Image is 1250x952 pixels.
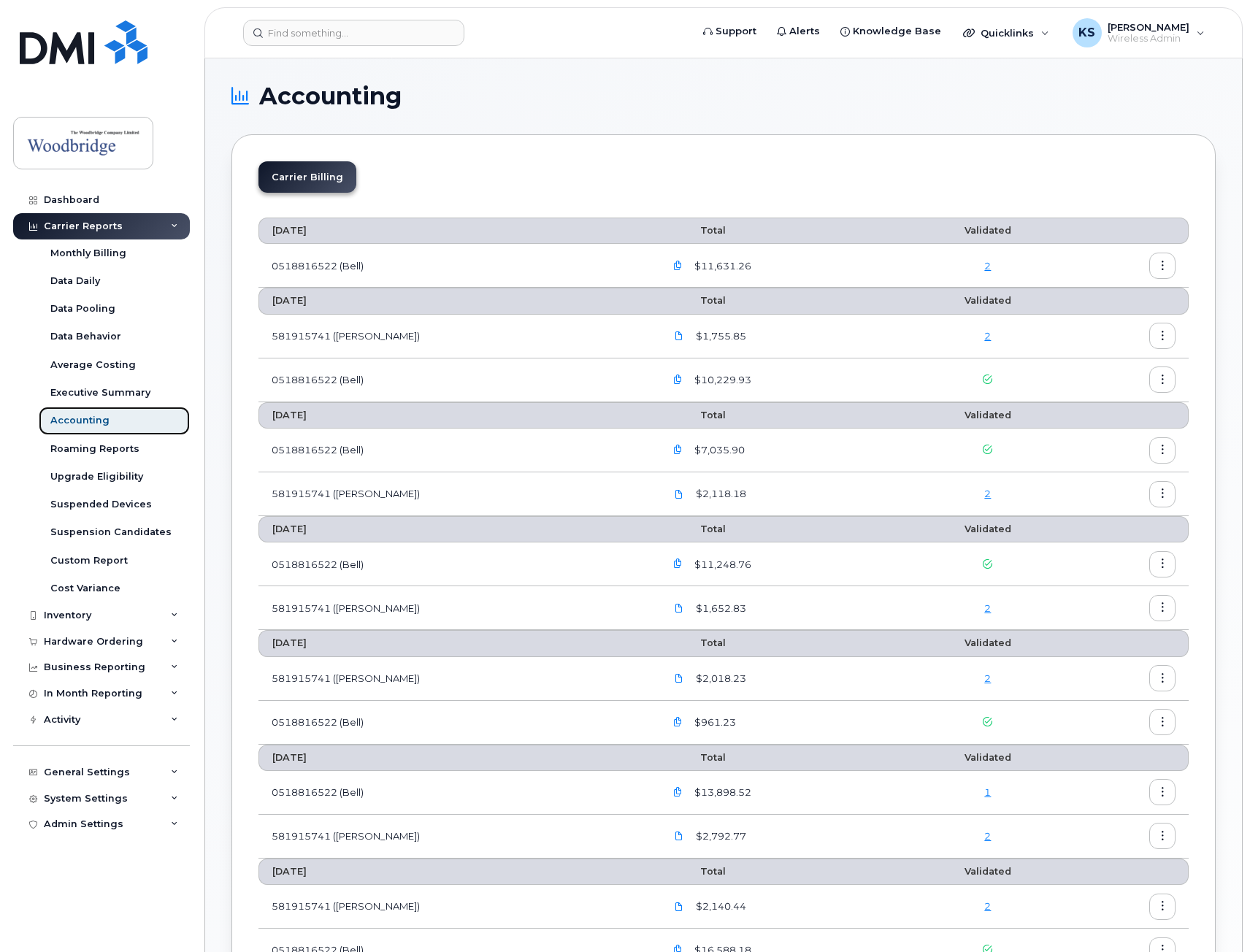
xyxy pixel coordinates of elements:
[258,815,652,859] td: 581915741 ([PERSON_NAME])
[984,330,991,342] a: 2
[984,672,991,684] a: 2
[665,666,693,691] a: Rogers-May25_2025-2997686840.pdf
[905,859,1070,885] th: Validated
[258,402,652,429] th: [DATE]
[665,323,693,349] a: Woodbridge.Rogers-Aug25_2025-3040985852.pdf
[258,429,652,472] td: 0518816522 (Bell)
[905,516,1070,542] th: Validated
[665,295,726,306] span: Total
[905,218,1070,244] th: Validated
[665,595,693,621] a: Woodbridge.Rogers-Jun25_2025-3012074618.pdf
[984,786,991,798] a: 1
[905,288,1070,314] th: Validated
[258,771,652,815] td: 0518816522 (Bell)
[693,899,746,913] span: $2,140.44
[258,218,652,244] th: [DATE]
[259,85,402,107] span: Accounting
[258,885,652,929] td: 581915741 ([PERSON_NAME])
[691,443,745,457] span: $7,035.90
[665,410,726,421] span: Total
[258,701,652,745] td: 0518816522 (Bell)
[693,487,746,501] span: $2,118.18
[905,745,1070,771] th: Validated
[665,866,726,877] span: Total
[258,586,652,630] td: 581915741 ([PERSON_NAME])
[984,830,991,842] a: 2
[984,488,991,499] a: 2
[258,542,652,586] td: 0518816522 (Bell)
[258,859,652,885] th: [DATE]
[691,715,736,729] span: $961.23
[691,786,751,799] span: $13,898.52
[665,523,726,534] span: Total
[258,288,652,314] th: [DATE]
[693,602,746,615] span: $1,652.83
[258,472,652,516] td: 581915741 ([PERSON_NAME])
[984,260,991,272] a: 2
[691,558,751,572] span: $11,248.76
[258,516,652,542] th: [DATE]
[258,315,652,358] td: 581915741 ([PERSON_NAME])
[258,630,652,656] th: [DATE]
[665,824,693,849] a: Rogers-Apr25_2025-2983295905.pdf
[984,900,991,912] a: 2
[691,373,751,387] span: $10,229.93
[693,672,746,686] span: $2,018.23
[258,745,652,771] th: [DATE]
[665,637,726,648] span: Total
[693,329,746,343] span: $1,755.85
[905,402,1070,429] th: Validated
[691,259,751,273] span: $11,631.26
[665,225,726,236] span: Total
[258,657,652,701] td: 581915741 ([PERSON_NAME])
[665,481,693,507] a: Woodbridge.Rogers-Jul25_2025-3026526695.pdf
[905,630,1070,656] th: Validated
[665,752,726,763] span: Total
[693,829,746,843] span: $2,792.77
[665,894,693,919] a: Rogers-Mar25_2025-2968936632.pdf
[984,602,991,614] a: 2
[258,244,652,288] td: 0518816522 (Bell)
[258,358,652,402] td: 0518816522 (Bell)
